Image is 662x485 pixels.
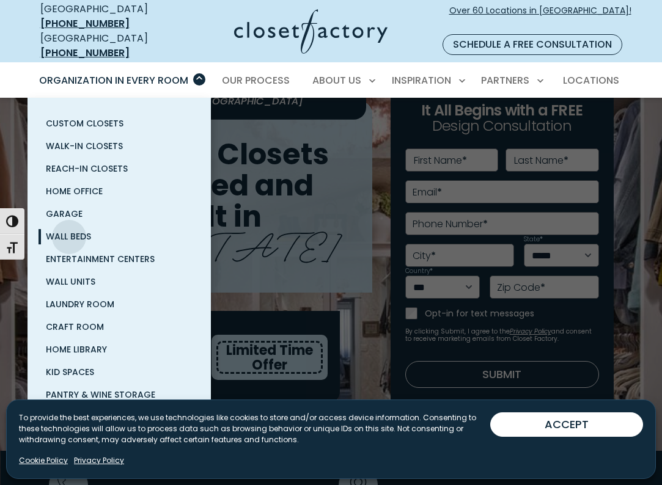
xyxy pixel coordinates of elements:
[46,162,128,175] span: Reach-In Closets
[40,31,174,60] div: [GEOGRAPHIC_DATA]
[46,298,114,310] span: Laundry Room
[234,9,388,54] img: Closet Factory Logo
[19,455,68,466] a: Cookie Policy
[46,140,123,152] span: Walk-In Closets
[46,275,95,288] span: Wall Units
[19,412,490,445] p: To provide the best experiences, we use technologies like cookies to store and/or access device i...
[46,366,94,378] span: Kid Spaces
[222,73,290,87] span: Our Process
[312,73,361,87] span: About Us
[39,73,188,87] span: Organization in Every Room
[449,4,631,30] span: Over 60 Locations in [GEOGRAPHIC_DATA]!
[40,2,174,31] div: [GEOGRAPHIC_DATA]
[46,117,123,129] span: Custom Closets
[28,98,211,466] ul: Organization in Every Room submenu
[46,343,107,356] span: Home Library
[46,185,103,197] span: Home Office
[40,46,130,60] a: [PHONE_NUMBER]
[40,16,130,31] a: [PHONE_NUMBER]
[490,412,643,437] button: ACCEPT
[46,230,91,242] span: Wall Beds
[481,73,529,87] span: Partners
[392,73,451,87] span: Inspiration
[46,388,155,401] span: Pantry & Wine Storage
[74,455,124,466] a: Privacy Policy
[46,253,155,265] span: Entertainment Centers
[46,208,83,220] span: Garage
[563,73,619,87] span: Locations
[46,321,104,333] span: Craft Room
[31,64,632,98] nav: Primary Menu
[443,34,622,55] a: Schedule a Free Consultation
